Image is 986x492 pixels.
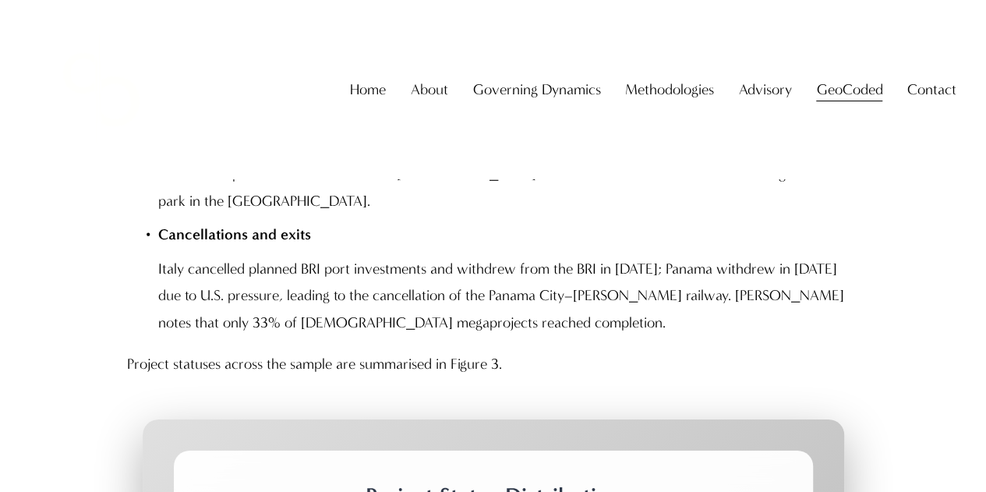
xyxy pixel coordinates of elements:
[411,75,448,104] a: folder dropdown
[127,351,859,377] p: Project statuses across the sample are summarised in Figure 3.
[473,75,601,104] a: folder dropdown
[350,75,386,104] a: Home
[907,76,956,103] span: Contact
[739,76,792,103] span: Advisory
[158,225,311,243] strong: Cancellations and exits
[907,75,956,104] a: folder dropdown
[625,76,714,103] span: Methodologies
[816,76,882,103] span: GeoCoded
[473,76,601,103] span: Governing Dynamics
[411,76,448,103] span: About
[30,18,173,161] img: Christopher Sanchez &amp; Co.
[816,75,882,104] a: folder dropdown
[158,256,859,336] p: Italy cancelled planned BRI port investments and withdrew from the BRI in [DATE]; Panama withdrew...
[739,75,792,104] a: folder dropdown
[625,75,714,104] a: folder dropdown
